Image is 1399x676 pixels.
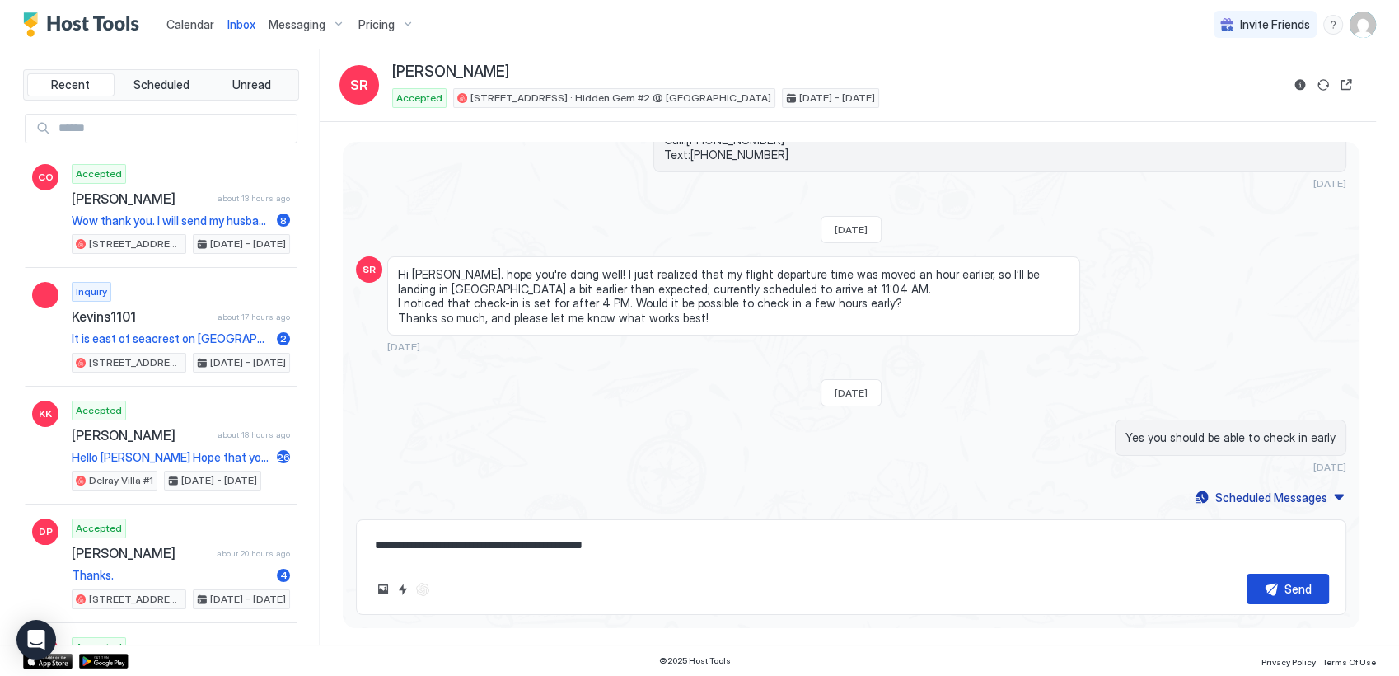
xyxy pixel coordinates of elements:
span: CO [38,170,54,185]
button: Reservation information [1290,75,1310,95]
span: about 17 hours ago [218,312,290,322]
a: Privacy Policy [1261,652,1316,669]
div: Scheduled Messages [1215,489,1327,506]
span: [DATE] [1313,177,1346,190]
div: Send [1284,580,1312,598]
button: Quick reply [393,580,413,599]
span: DP [39,524,53,539]
input: Input Field [52,115,297,143]
span: SR [363,262,376,277]
span: about 13 hours ago [218,193,290,204]
span: SR [350,75,368,95]
div: tab-group [23,69,299,101]
span: about 18 hours ago [218,430,290,440]
span: [PERSON_NAME] [392,63,509,82]
a: Google Play Store [79,654,129,669]
span: [STREET_ADDRESS] · Beachful Bliss Studio [89,237,182,251]
a: Inbox [227,16,255,33]
span: Scheduled [133,77,189,92]
div: Open Intercom Messenger [16,620,56,660]
span: [DATE] [387,340,420,353]
span: Thanks. [72,568,270,583]
span: [DATE] - [DATE] [210,592,286,607]
button: Scheduled [118,73,205,96]
span: [DATE] - [DATE] [181,473,257,488]
span: Accepted [76,640,122,655]
span: Pricing [358,17,395,32]
div: menu [1323,15,1343,35]
span: ⁨Kevins1101⁩ [72,308,211,325]
span: [DATE] - [DATE] [799,91,875,106]
span: Accepted [396,91,442,106]
span: [DATE] [835,387,868,399]
span: [PERSON_NAME] [72,545,210,561]
a: Terms Of Use [1322,652,1376,669]
span: Hi [PERSON_NAME]. hope you're doing well! I just realized that my flight departure time was moved... [398,267,1069,325]
span: [PERSON_NAME] [72,190,211,207]
span: 4 [280,569,288,581]
span: KK [39,406,52,421]
span: Delray Villa #1 [89,473,153,488]
span: Accepted [76,403,122,418]
span: Terms Of Use [1322,657,1376,667]
span: Unread [232,77,271,92]
span: Yes you should be able to check in early [1125,430,1336,445]
a: Calendar [166,16,214,33]
span: © 2025 Host Tools [659,655,731,666]
span: [DATE] [835,223,868,236]
span: [STREET_ADDRESS] · The Shark Shack - Sleeps 6 [89,592,182,607]
span: Inquiry [76,284,107,299]
span: [DATE] - [DATE] [210,355,286,370]
span: It is east of seacrest on [GEOGRAPHIC_DATA] [72,331,270,346]
span: Hello [PERSON_NAME] Hope that you are having fun. I wanted to touch base with you to see if you n... [72,450,270,465]
span: Accepted [76,521,122,536]
span: Recent [51,77,90,92]
span: about 20 hours ago [217,548,290,559]
span: Invite Friends [1240,17,1310,32]
span: Accepted [76,167,122,181]
span: [DATE] - [DATE] [210,237,286,251]
span: [PERSON_NAME] [72,427,211,444]
span: Calendar [166,17,214,31]
span: 8 [280,214,287,227]
button: Scheduled Messages [1193,486,1346,509]
button: Sync reservation [1313,75,1333,95]
button: Upload image [373,580,393,599]
span: [STREET_ADDRESS] · Beachful Bliss Studio [89,355,182,370]
span: Privacy Policy [1261,657,1316,667]
div: User profile [1350,12,1376,38]
span: [STREET_ADDRESS] · Hidden Gem #2 @ [GEOGRAPHIC_DATA] [470,91,771,106]
span: Wow thank you. I will send my husband over there to check out the house. I'm assuming the cleanin... [72,214,270,228]
a: Host Tools Logo [23,12,147,37]
button: Recent [27,73,115,96]
span: Inbox [227,17,255,31]
span: Messaging [269,17,325,32]
span: [DATE] [1313,461,1346,473]
span: 26 [277,451,290,463]
button: Open reservation [1336,75,1356,95]
span: 2 [280,332,287,345]
button: Send [1247,574,1329,604]
button: Unread [208,73,295,96]
a: App Store [23,654,73,669]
